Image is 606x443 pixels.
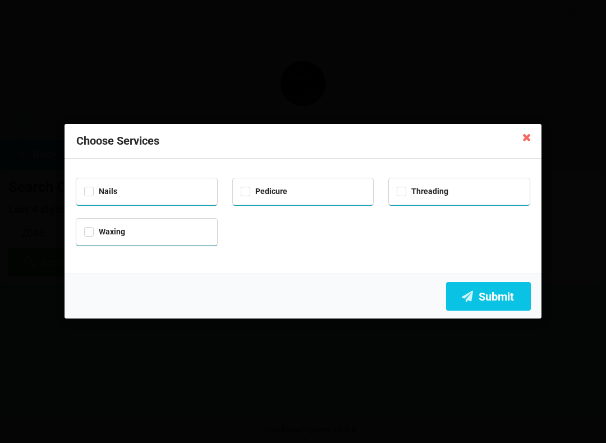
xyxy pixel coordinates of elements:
[84,227,125,237] label: Waxing
[446,282,531,311] button: Submit
[397,187,448,196] label: Threading
[84,187,117,196] label: Nails
[241,187,287,196] label: Pedicure
[65,124,541,159] div: Choose Services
